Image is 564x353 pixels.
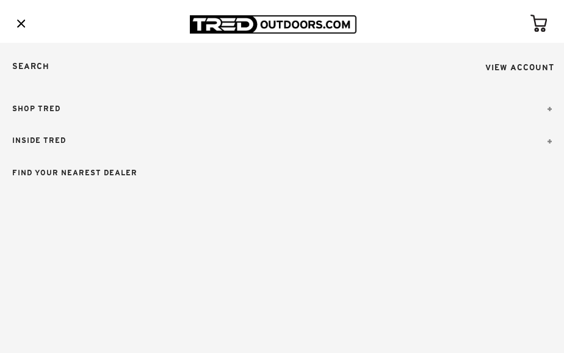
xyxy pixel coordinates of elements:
img: mobile-plus [548,139,552,144]
span: FIND YOUR NEAREST DEALER [12,168,137,178]
img: menu-icon [17,20,25,27]
img: TRED Outdoors America [190,15,356,34]
a: View account [475,43,564,93]
img: mobile-plus [548,107,552,111]
img: cart-icon [530,15,547,32]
